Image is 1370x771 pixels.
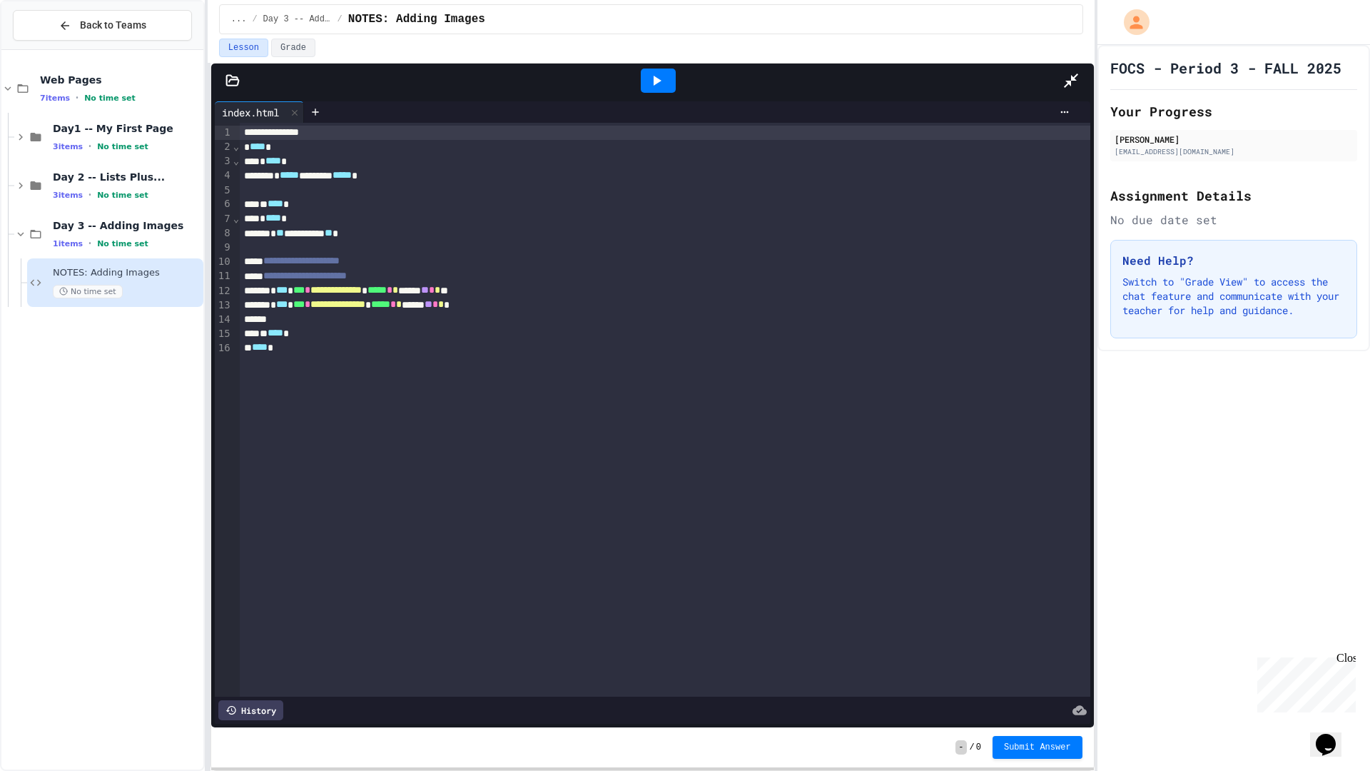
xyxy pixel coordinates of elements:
button: Submit Answer [993,736,1082,759]
span: Web Pages [40,74,201,86]
iframe: chat widget [1252,652,1356,712]
div: [PERSON_NAME] [1115,133,1353,146]
span: Day1 -- My First Page [53,122,201,135]
span: NOTES: Adding Images [53,267,201,279]
span: No time set [97,191,148,200]
span: No time set [53,285,123,298]
div: [EMAIL_ADDRESS][DOMAIN_NAME] [1115,146,1353,157]
span: • [88,189,91,201]
div: History [218,700,283,720]
div: 12 [215,284,233,298]
p: Switch to "Grade View" to access the chat feature and communicate with your teacher for help and ... [1122,275,1345,318]
h2: Assignment Details [1110,186,1357,206]
span: Fold line [233,213,240,224]
span: No time set [97,142,148,151]
button: Back to Teams [13,10,192,41]
div: 15 [215,327,233,341]
div: 9 [215,241,233,255]
div: 11 [215,269,233,283]
span: No time set [97,239,148,248]
div: 1 [215,126,233,140]
div: 3 [215,154,233,168]
div: No due date set [1110,211,1357,228]
div: index.html [215,101,304,123]
div: Chat with us now!Close [6,6,98,91]
span: Back to Teams [80,18,146,33]
span: 1 items [53,239,83,248]
span: / [970,742,975,753]
span: 3 items [53,191,83,200]
span: - [955,740,966,755]
div: 5 [215,183,233,198]
span: Fold line [233,155,240,166]
span: Day 2 -- Lists Plus... [53,171,201,183]
span: 0 [976,742,981,753]
span: • [88,238,91,249]
button: Lesson [219,39,268,57]
span: Submit Answer [1004,742,1071,753]
span: No time set [84,94,136,103]
div: 8 [215,226,233,241]
span: 7 items [40,94,70,103]
span: Fold line [233,141,240,152]
iframe: chat widget [1310,714,1356,757]
div: 7 [215,212,233,226]
div: 14 [215,313,233,327]
span: / [338,14,342,25]
h1: FOCS - Period 3 - FALL 2025 [1110,58,1341,78]
span: / [252,14,257,25]
div: 6 [215,197,233,211]
span: ... [231,14,247,25]
h2: Your Progress [1110,101,1357,121]
div: 13 [215,298,233,313]
div: 16 [215,341,233,356]
button: Grade [271,39,315,57]
span: Day 3 -- Adding Images [263,14,332,25]
div: My Account [1109,6,1153,39]
span: Day 3 -- Adding Images [53,219,201,232]
span: 3 items [53,142,83,151]
span: NOTES: Adding Images [348,11,485,28]
h3: Need Help? [1122,252,1345,269]
div: 2 [215,140,233,154]
span: • [76,92,78,104]
div: 4 [215,168,233,183]
div: index.html [215,105,286,120]
div: 10 [215,255,233,269]
span: • [88,141,91,152]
